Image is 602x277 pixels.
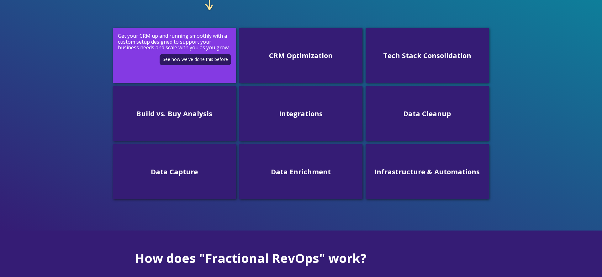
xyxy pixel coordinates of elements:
a: See how we've done this before [160,54,231,65]
h3: Data Enrichment [244,167,357,177]
h3: Build vs. Buy Analysis [118,109,231,118]
h3: Data Cleanup [371,109,484,118]
span: How does "Fractional RevOps" work? [135,249,367,267]
h3: CRM Optimization [244,51,357,60]
h3: Tech Stack Consolidation [371,51,484,60]
h3: Data Capture [118,167,231,177]
p: Get your CRM up and running smoothly with a custom setup designed to support your business needs ... [118,33,231,50]
h3: Infrastructure & Automations [371,167,484,177]
h3: Integrations [244,109,357,118]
